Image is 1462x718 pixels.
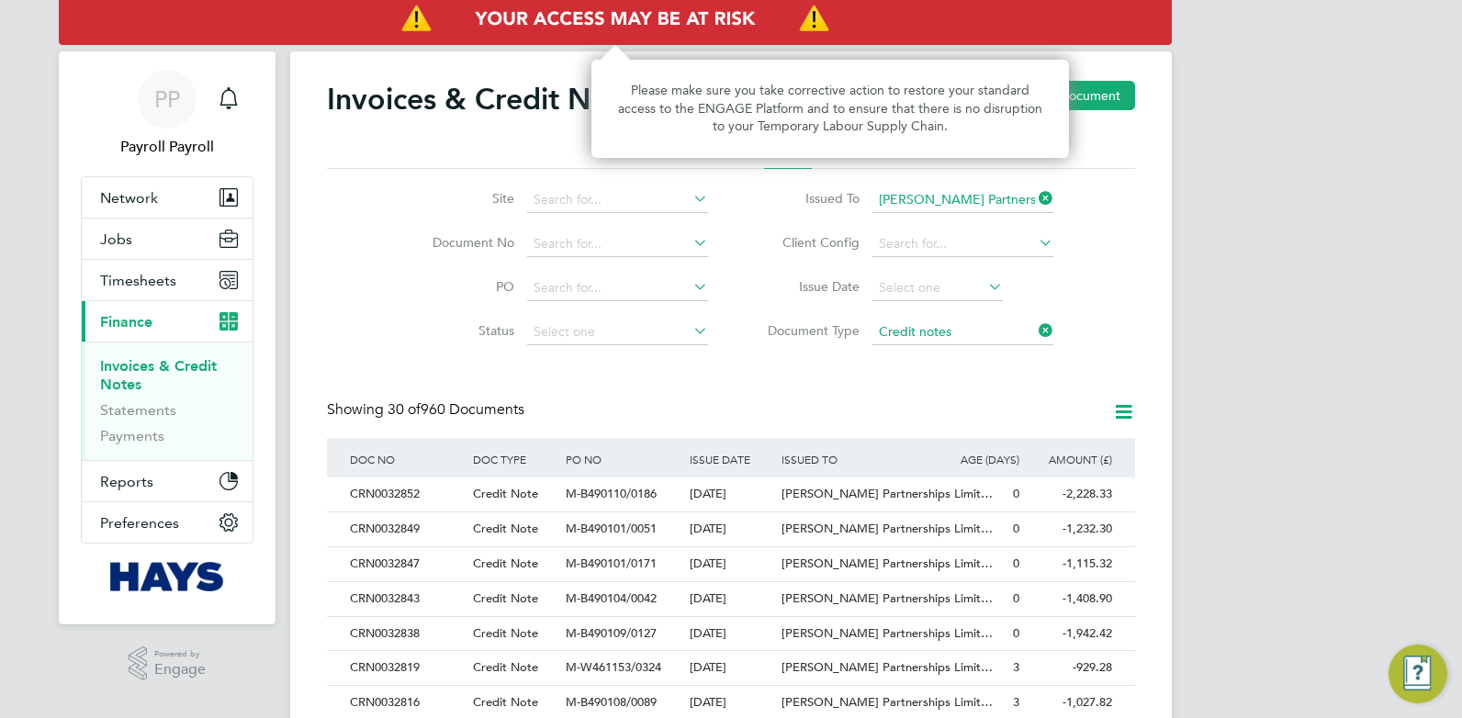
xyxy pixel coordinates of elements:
label: Document No [409,234,514,251]
span: 0 [1013,590,1019,606]
img: hays-logo-retina.png [110,562,225,591]
div: CRN0032852 [345,477,468,511]
span: Preferences [100,514,179,532]
h2: Invoices & Credit Notes [327,81,649,118]
label: PO [409,278,514,295]
span: Payroll Payroll [81,136,253,158]
div: PO NO [561,438,684,480]
span: Credit Note [473,555,538,571]
span: 30 of [388,400,421,419]
span: M-B490101/0171 [566,555,657,571]
button: New Document [1014,81,1135,110]
span: 0 [1013,521,1019,536]
span: Reports [100,473,153,490]
label: Client Config [754,234,860,251]
div: [DATE] [685,617,778,651]
a: Statements [100,401,176,419]
span: Credit Note [473,486,538,501]
p: Please make sure you take corrective action to restore your standard access to the ENGAGE Platfor... [613,82,1047,136]
span: M-B490104/0042 [566,590,657,606]
input: Select one [872,320,1053,345]
span: M-B490109/0127 [566,625,657,641]
div: CRN0032849 [345,512,468,546]
span: Powered by [154,646,206,662]
div: -1,115.32 [1024,547,1117,581]
label: Issued To [754,190,860,207]
div: CRN0032847 [345,547,468,581]
span: M-B490110/0186 [566,486,657,501]
a: Go to home page [81,562,253,591]
span: [PERSON_NAME] Partnerships Limit… [782,521,993,536]
div: DOC NO [345,438,468,480]
div: ISSUE DATE [685,438,778,480]
span: [PERSON_NAME] Partnerships Limit… [782,590,993,606]
input: Search for... [872,231,1053,257]
span: M-W461153/0324 [566,659,661,675]
span: Credit Note [473,694,538,710]
div: -1,942.42 [1024,617,1117,651]
input: Select one [527,320,708,345]
label: Site [409,190,514,207]
span: 3 [1013,659,1019,675]
span: 0 [1013,486,1019,501]
button: Engage Resource Center [1389,645,1447,703]
div: [DATE] [685,582,778,616]
div: AGE (DAYS) [931,438,1024,480]
label: Status [409,322,514,339]
div: -929.28 [1024,651,1117,685]
div: -2,228.33 [1024,477,1117,511]
div: CRN0032819 [345,651,468,685]
div: ISSUED TO [777,438,931,480]
span: [PERSON_NAME] Partnerships Limit… [782,486,993,501]
a: Payments [100,427,164,444]
span: M-B490108/0089 [566,694,657,710]
span: [PERSON_NAME] Partnerships Limit… [782,625,993,641]
span: Finance [100,313,152,331]
span: Credit Note [473,659,538,675]
div: -1,232.30 [1024,512,1117,546]
span: Jobs [100,230,132,248]
label: Issue Date [754,278,860,295]
span: Credit Note [473,625,538,641]
span: [PERSON_NAME] Partnerships Limit… [782,555,993,571]
span: Engage [154,662,206,678]
div: -1,408.90 [1024,582,1117,616]
span: PP [154,87,180,111]
span: 3 [1013,694,1019,710]
span: Credit Note [473,521,538,536]
span: [PERSON_NAME] Partnerships Limit… [782,694,993,710]
div: CRN0032838 [345,617,468,651]
a: Invoices & Credit Notes [100,357,217,393]
div: AMOUNT (£) [1024,438,1117,480]
span: M-B490101/0051 [566,521,657,536]
span: [PERSON_NAME] Partnerships Limit… [782,659,993,675]
div: DOC TYPE [468,438,561,480]
span: Network [100,189,158,207]
label: Document Type [754,322,860,339]
input: Search for... [527,231,708,257]
input: Search for... [527,187,708,213]
input: Search for... [872,187,1053,213]
span: Timesheets [100,272,176,289]
input: Search for... [527,275,708,301]
span: 960 Documents [388,400,524,419]
div: Access At Risk [591,60,1069,158]
div: CRN0032843 [345,582,468,616]
span: 0 [1013,555,1019,571]
a: Go to account details [81,70,253,158]
span: 0 [1013,625,1019,641]
div: [DATE] [685,512,778,546]
div: [DATE] [685,547,778,581]
div: [DATE] [685,477,778,511]
div: Showing [327,400,528,420]
nav: Main navigation [59,51,276,624]
input: Select one [872,275,1003,301]
div: [DATE] [685,651,778,685]
span: Credit Note [473,590,538,606]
